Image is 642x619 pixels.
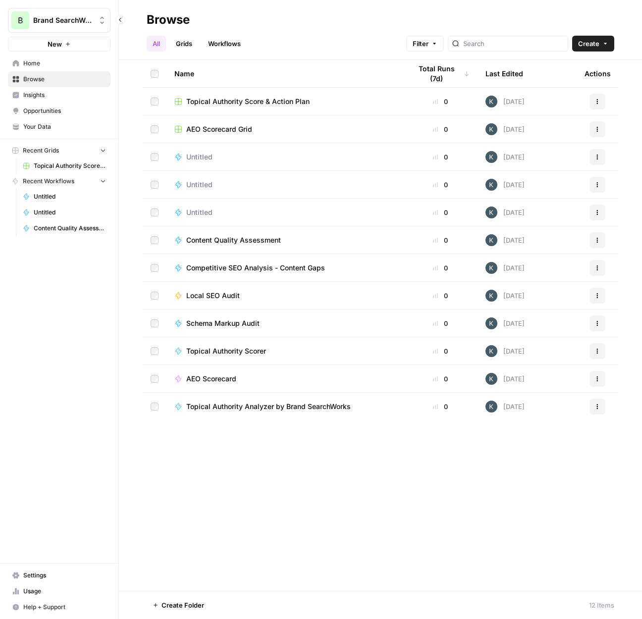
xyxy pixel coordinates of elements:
a: Local SEO Audit [174,291,395,301]
span: B [18,14,23,26]
span: Recent Workflows [23,177,74,186]
div: [DATE] [485,401,525,413]
span: Topical Authority Analyzer by Brand SearchWorks [186,402,351,412]
span: Untitled [186,180,213,190]
button: Help + Support [8,599,110,615]
img: wnnsdyqcbyll0xvaac1xmfh8kzbf [485,151,497,163]
div: Browse [147,12,190,28]
span: AEO Scorecard [186,374,236,384]
span: Browse [23,75,106,84]
div: Actions [585,60,611,87]
img: wnnsdyqcbyll0xvaac1xmfh8kzbf [485,262,497,274]
a: Opportunities [8,103,110,119]
a: Content Quality Assessment [174,235,395,245]
span: Filter [413,39,428,49]
a: Untitled [18,205,110,220]
span: Opportunities [23,106,106,115]
img: wnnsdyqcbyll0xvaac1xmfh8kzbf [485,123,497,135]
button: Workspace: Brand SearchWorks [8,8,110,33]
span: Recent Grids [23,146,59,155]
img: wnnsdyqcbyll0xvaac1xmfh8kzbf [485,206,497,218]
a: All [147,36,166,52]
span: Topical Authority Scorer [186,346,266,356]
div: [DATE] [485,345,525,357]
div: 0 [411,374,470,384]
a: AEO Scorecard Grid [174,124,395,134]
a: Schema Markup Audit [174,318,395,328]
div: Name [174,60,395,87]
img: wnnsdyqcbyll0xvaac1xmfh8kzbf [485,373,497,385]
span: Untitled [186,207,213,217]
span: Usage [23,587,106,596]
a: Usage [8,583,110,599]
a: Workflows [202,36,247,52]
img: wnnsdyqcbyll0xvaac1xmfh8kzbf [485,345,497,357]
a: Grids [170,36,198,52]
span: Untitled [34,192,106,201]
div: Total Runs (7d) [411,60,470,87]
button: Recent Workflows [8,174,110,189]
div: 0 [411,207,470,217]
div: [DATE] [485,206,525,218]
a: Topical Authority Score & Action Plan [174,97,395,106]
span: Untitled [186,152,213,162]
img: wnnsdyqcbyll0xvaac1xmfh8kzbf [485,290,497,302]
span: Untitled [34,208,106,217]
div: 0 [411,235,470,245]
a: Topical Authority Scorer [174,346,395,356]
button: Create Folder [147,597,210,613]
span: AEO Scorecard Grid [186,124,252,134]
a: AEO Scorecard [174,374,395,384]
img: wnnsdyqcbyll0xvaac1xmfh8kzbf [485,401,497,413]
span: Your Data [23,122,106,131]
div: 0 [411,291,470,301]
span: Help + Support [23,603,106,612]
img: wnnsdyqcbyll0xvaac1xmfh8kzbf [485,234,497,246]
span: Home [23,59,106,68]
div: [DATE] [485,317,525,329]
span: Content Quality Assessment [34,224,106,233]
a: Settings [8,567,110,583]
div: [DATE] [485,262,525,274]
div: [DATE] [485,373,525,385]
div: [DATE] [485,234,525,246]
span: Topical Authority Score & Action Plan [186,97,310,106]
div: 0 [411,152,470,162]
span: Insights [23,91,106,100]
a: Content Quality Assessment [18,220,110,236]
a: Home [8,55,110,71]
span: Competitive SEO Analysis - Content Gaps [186,263,325,273]
a: Competitive SEO Analysis - Content Gaps [174,263,395,273]
a: Untitled [18,189,110,205]
span: Create [578,39,599,49]
img: wnnsdyqcbyll0xvaac1xmfh8kzbf [485,96,497,107]
div: [DATE] [485,290,525,302]
input: Search [463,39,564,49]
span: Brand SearchWorks [33,15,93,25]
span: Topical Authority Score & Action Plan [34,161,106,170]
a: Insights [8,87,110,103]
div: 0 [411,346,470,356]
span: Create Folder [161,600,204,610]
img: wnnsdyqcbyll0xvaac1xmfh8kzbf [485,179,497,191]
img: wnnsdyqcbyll0xvaac1xmfh8kzbf [485,317,497,329]
div: [DATE] [485,179,525,191]
span: Content Quality Assessment [186,235,281,245]
div: [DATE] [485,151,525,163]
button: Create [572,36,614,52]
div: 0 [411,318,470,328]
div: [DATE] [485,123,525,135]
div: 12 Items [589,600,614,610]
a: Untitled [174,180,395,190]
span: Settings [23,571,106,580]
a: Your Data [8,119,110,135]
span: New [48,39,62,49]
button: Recent Grids [8,143,110,158]
a: Topical Authority Score & Action Plan [18,158,110,174]
span: Schema Markup Audit [186,318,260,328]
div: 0 [411,97,470,106]
div: 0 [411,263,470,273]
div: [DATE] [485,96,525,107]
button: Filter [406,36,444,52]
a: Untitled [174,207,395,217]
